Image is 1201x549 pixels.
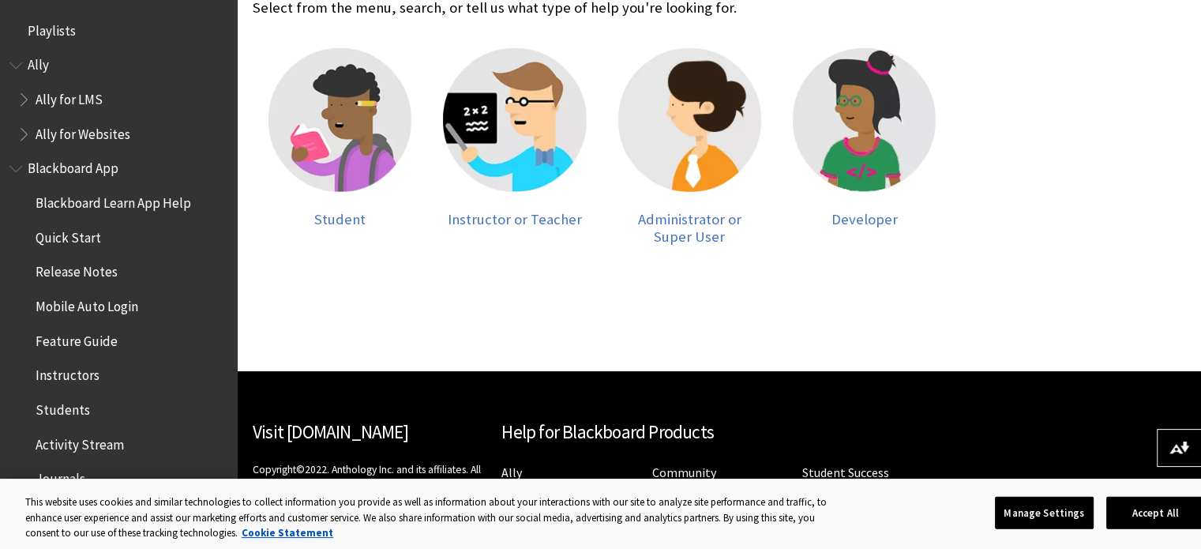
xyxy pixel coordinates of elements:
a: Ally [501,464,522,481]
nav: Book outline for Playlists [9,17,227,44]
a: More information about your privacy, opens in a new tab [242,526,333,540]
span: Blackboard Learn App Help [36,190,191,211]
span: Developer [831,210,897,228]
p: Copyright©2022. Anthology Inc. and its affiliates. All rights reserved. [253,462,486,537]
span: Release Notes [36,259,118,280]
a: Student Success [802,464,889,481]
img: Student [268,48,411,191]
span: Student [314,210,366,228]
a: Community Engagement [651,464,722,498]
span: Playlists [28,17,76,39]
img: Instructor [443,48,586,191]
div: This website uses cookies and similar technologies to collect information you provide as well as ... [25,494,841,541]
a: Student Student [268,48,411,245]
a: Trademarks [321,478,373,492]
h2: Help for Blackboard Products [501,419,936,446]
span: Students [36,397,90,418]
span: Journals [36,466,85,487]
span: Activity Stream [36,431,124,453]
img: Administrator [618,48,761,191]
span: Ally [28,52,49,73]
nav: Book outline for Anthology Ally Help [9,52,227,148]
a: Back to top [1086,476,1201,506]
a: Administrator Administrator or Super User [618,48,761,245]
span: Ally for Websites [36,121,130,142]
span: Administrator or Super User [638,210,741,246]
span: Feature Guide [36,328,118,349]
span: Mobile Auto Login [36,293,138,314]
span: Blackboard App [28,156,118,177]
span: Ally for LMS [36,86,103,107]
a: Visit [DOMAIN_NAME] [253,420,408,443]
span: Instructors [36,363,99,384]
a: Instructor Instructor or Teacher [443,48,586,245]
a: Developer [793,48,936,245]
button: Manage Settings [995,496,1094,529]
span: Quick Start [36,224,101,246]
span: Instructor or Teacher [448,210,582,228]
